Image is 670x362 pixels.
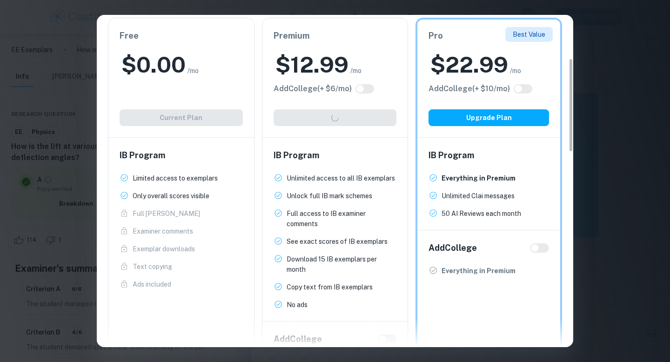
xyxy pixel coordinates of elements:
[287,300,308,310] p: No ads
[287,191,372,201] p: Unlock full IB mark schemes
[287,282,373,292] p: Copy text from IB exemplars
[133,191,209,201] p: Only overall scores visible
[429,241,477,255] h6: Add College
[274,149,397,162] h6: IB Program
[287,208,397,229] p: Full access to IB examiner comments
[442,173,516,183] p: Everything in Premium
[133,173,218,183] p: Limited access to exemplars
[513,29,545,40] p: Best Value
[188,66,199,76] span: /mo
[442,208,521,219] p: 50 AI Reviews each month
[133,244,195,254] p: Exemplar downloads
[287,254,397,275] p: Download 15 IB exemplars per month
[287,173,395,183] p: Unlimited access to all IB exemplars
[120,29,243,42] h6: Free
[510,66,521,76] span: /mo
[133,208,200,219] p: Full [PERSON_NAME]
[442,266,516,276] p: Everything in Premium
[120,149,243,162] h6: IB Program
[274,83,352,94] h6: Click to see all the additional College features.
[429,29,549,42] h6: Pro
[442,191,515,201] p: Unlimited Clai messages
[429,149,549,162] h6: IB Program
[350,66,362,76] span: /mo
[429,83,510,94] h6: Click to see all the additional College features.
[275,50,348,80] h2: $ 12.99
[121,50,186,80] h2: $ 0.00
[430,50,508,80] h2: $ 22.99
[133,261,172,272] p: Text copying
[429,109,549,126] button: Upgrade Plan
[133,226,193,236] p: Examiner comments
[133,279,171,289] p: Ads included
[287,236,388,247] p: See exact scores of IB exemplars
[274,29,397,42] h6: Premium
